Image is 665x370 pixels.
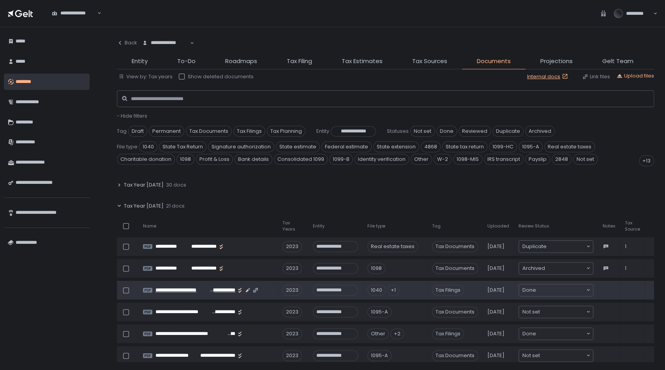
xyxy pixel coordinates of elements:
span: Payslip [525,154,550,165]
span: Real estate taxes [544,141,595,152]
div: 2023 [282,263,302,274]
span: Name [143,223,156,229]
span: [DATE] [487,352,504,359]
span: Tax Filings [233,126,265,137]
div: Search for option [519,350,593,361]
span: Tax Filings [432,328,464,339]
span: To-Do [177,57,196,66]
span: 1 [625,243,626,250]
span: Gelt Team [602,57,633,66]
button: - Hide filters [117,113,147,120]
span: Entity [313,223,325,229]
span: Federal estimate [321,141,372,152]
span: Done [522,330,536,338]
div: 2023 [282,350,302,361]
span: Not set [522,352,540,359]
div: Search for option [137,35,194,51]
span: Tax Documents [432,350,478,361]
span: [DATE] [487,330,504,337]
div: 1040 [367,285,386,296]
span: IRS transcript [484,154,524,165]
a: Internal docs [527,73,570,80]
div: 1095-A [367,307,392,317]
span: Other [411,154,432,165]
span: 1040 [139,141,157,152]
span: 1098-MIS [453,154,482,165]
span: 1099-HC [489,141,517,152]
span: Entity [132,57,148,66]
span: Uploaded [487,223,509,229]
span: 1098 [176,154,194,165]
span: Bank details [235,154,272,165]
span: Identity verification [355,154,409,165]
span: Not set [410,126,435,137]
span: Done [522,286,536,294]
div: +1 [387,285,399,296]
span: Tax Documents [186,126,232,137]
div: Other [367,328,389,339]
input: Search for option [52,17,97,25]
span: Archived [522,264,545,272]
div: 2023 [282,241,302,252]
span: 30 docs [166,181,186,189]
span: Statuses [387,128,409,135]
span: 1 [625,265,626,272]
span: Tax Year [DATE] [124,203,164,210]
span: W-2 [434,154,452,165]
span: Notes [603,223,616,229]
div: Search for option [519,284,593,296]
span: Consolidated 1099 [274,154,328,165]
span: Done [436,126,457,137]
div: 2023 [282,307,302,317]
div: Search for option [519,306,593,318]
span: Tax Filing [287,57,312,66]
input: Search for option [540,308,586,316]
span: Tax Documents [432,307,478,317]
span: Tag [117,128,127,135]
span: Tax Sources [412,57,447,66]
input: Search for option [536,286,586,294]
button: View by: Tax years [118,73,173,80]
span: 4868 [421,141,441,152]
div: 1095-A [367,350,392,361]
span: Tag [432,223,441,229]
span: 2848 [552,154,572,165]
span: 1099-B [329,154,353,165]
input: Search for option [142,46,189,54]
div: Search for option [519,328,593,340]
span: Tax Documents [432,263,478,274]
span: File type [117,143,138,150]
input: Search for option [540,352,586,359]
div: Search for option [519,241,593,252]
button: Link files [582,73,610,80]
div: +13 [639,155,654,166]
span: [DATE] [487,265,504,272]
input: Search for option [545,264,586,272]
button: Back [117,35,137,51]
span: State estimate [276,141,320,152]
span: Duplicate [492,126,524,137]
span: Projections [540,57,573,66]
span: Permanent [149,126,184,137]
button: Upload files [616,72,654,79]
span: - Hide filters [117,112,147,120]
div: Back [117,39,137,46]
span: Duplicate [522,243,547,250]
span: 1095-A [519,141,543,152]
span: Tax Planning [267,126,305,137]
span: Not set [573,154,598,165]
span: Documents [477,57,511,66]
input: Search for option [536,330,586,338]
span: [DATE] [487,243,504,250]
span: [DATE] [487,308,504,315]
div: Search for option [47,5,101,21]
div: 2023 [282,285,302,296]
span: Roadmaps [225,57,257,66]
span: Charitable donation [117,154,175,165]
span: Tax Years [282,220,303,232]
div: 2023 [282,328,302,339]
div: Search for option [519,263,593,274]
span: 21 docs [166,203,185,210]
